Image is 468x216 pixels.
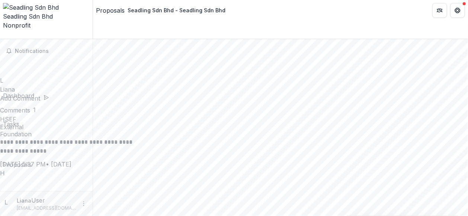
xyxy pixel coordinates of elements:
[432,3,447,18] button: Partners
[3,22,31,29] span: Nonprofit
[128,6,225,14] div: Seadling Sdn Bhd - Seadling Sdn Bhd
[96,5,228,16] nav: breadcrumb
[96,6,125,15] div: Proposals
[3,12,90,21] div: Seadling Sdn Bhd
[450,3,465,18] button: Get Help
[33,107,36,114] span: 1
[3,3,90,12] img: Seadling Sdn Bhd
